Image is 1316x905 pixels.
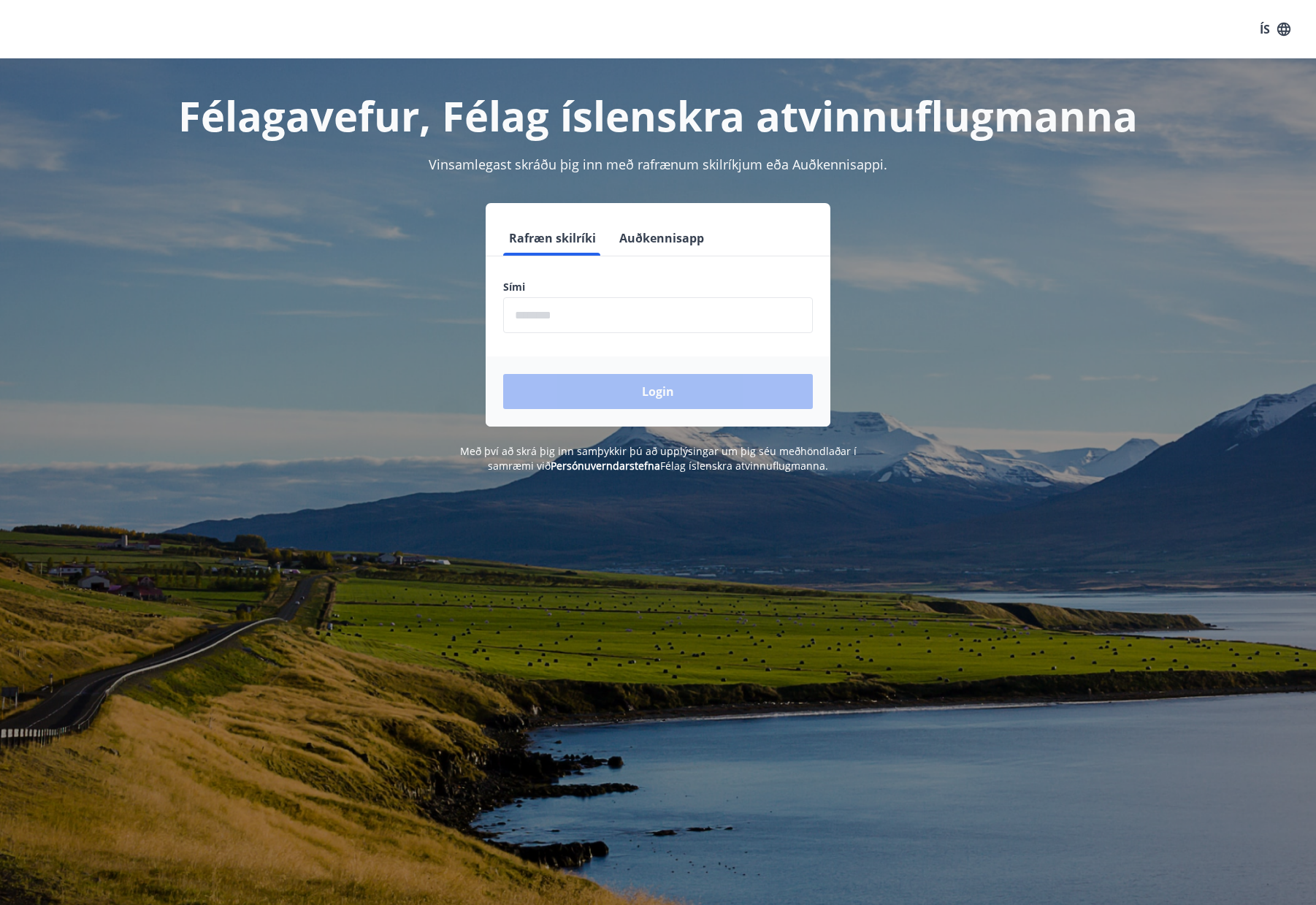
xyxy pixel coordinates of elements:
h1: Félagavefur, Félag íslenskra atvinnuflugmanna [150,88,1166,143]
button: Auðkennisapp [613,221,710,256]
button: ÍS [1252,16,1298,42]
span: Vinsamlegast skráðu þig inn með rafrænum skilríkjum eða Auðkennisappi. [429,156,887,173]
label: Sími [503,280,813,294]
button: Rafræn skilríki [503,221,602,256]
span: Með því að skrá þig inn samþykkir þú að upplýsingar um þig séu meðhöndlaðar í samræmi við Félag í... [460,444,857,473]
a: Persónuverndarstefna [551,459,660,473]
